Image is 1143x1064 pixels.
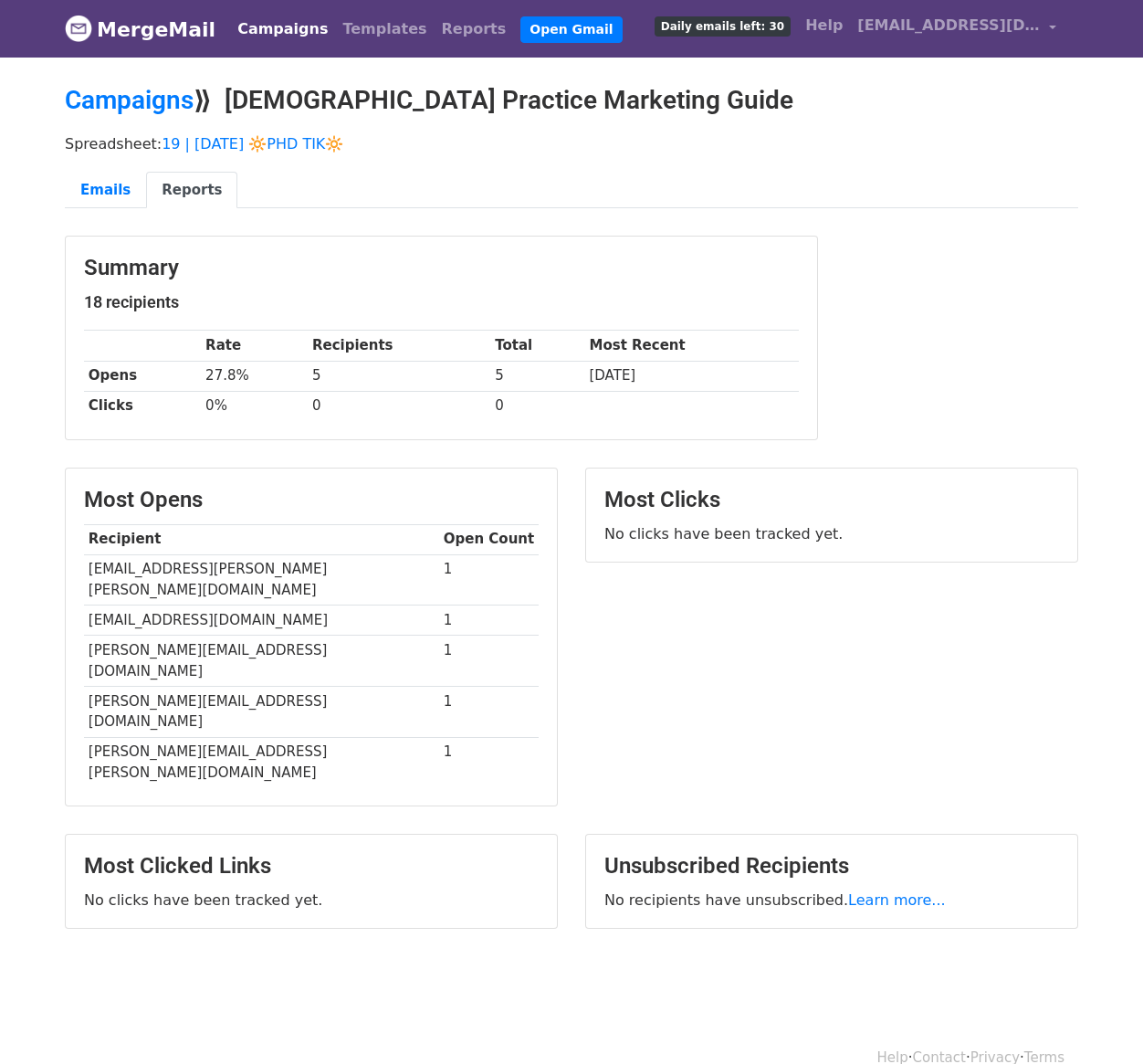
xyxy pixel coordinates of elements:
[201,331,308,361] th: Rate
[439,554,539,606] td: 1
[585,361,799,391] td: [DATE]
[655,16,791,37] span: Daily emails left: 30
[230,11,335,47] a: Campaigns
[439,606,539,636] td: 1
[84,487,539,513] h3: Most Opens
[520,16,622,43] a: Open Gmail
[435,11,514,47] a: Reports
[65,85,1078,116] h2: ⟫ [DEMOGRAPHIC_DATA] Practice Marketing Guide
[65,10,215,48] a: MergeMail
[201,391,308,421] td: 0%
[308,391,490,421] td: 0
[84,255,799,281] h3: Summary
[65,134,1078,153] p: Spreadsheet:
[439,737,539,787] td: 1
[84,890,539,910] p: No clicks have been tracked yet.
[84,853,539,880] h3: Most Clicked Links
[84,391,201,421] th: Clicks
[1052,976,1143,1064] iframe: Chat Widget
[308,331,490,361] th: Recipients
[84,292,799,312] h5: 18 recipients
[308,361,490,391] td: 5
[604,487,1059,513] h3: Most Clicks
[335,11,434,47] a: Templates
[65,15,92,42] img: MergeMail logo
[84,737,439,787] td: [PERSON_NAME][EMAIL_ADDRESS][PERSON_NAME][DOMAIN_NAME]
[65,85,194,115] a: Campaigns
[439,524,539,554] th: Open Count
[798,7,850,44] a: Help
[490,331,584,361] th: Total
[585,331,799,361] th: Most Recent
[604,853,1059,880] h3: Unsubscribed Recipients
[490,361,584,391] td: 5
[490,391,584,421] td: 0
[201,361,308,391] td: 27.8%
[84,686,439,737] td: [PERSON_NAME][EMAIL_ADDRESS][DOMAIN_NAME]
[848,891,946,909] a: Learn more...
[604,524,1059,543] p: No clicks have been tracked yet.
[84,524,439,554] th: Recipient
[84,636,439,687] td: [PERSON_NAME][EMAIL_ADDRESS][DOMAIN_NAME]
[439,686,539,737] td: 1
[146,172,237,209] a: Reports
[857,15,1040,37] span: [EMAIL_ADDRESS][DOMAIN_NAME]
[647,7,798,44] a: Daily emails left: 30
[84,361,201,391] th: Opens
[65,172,146,209] a: Emails
[439,636,539,687] td: 1
[84,606,439,636] td: [EMAIL_ADDRESS][DOMAIN_NAME]
[850,7,1064,50] a: [EMAIL_ADDRESS][DOMAIN_NAME]
[604,890,1059,910] p: No recipients have unsubscribed.
[84,554,439,606] td: [EMAIL_ADDRESS][PERSON_NAME][PERSON_NAME][DOMAIN_NAME]
[162,135,343,153] a: 19 | [DATE] 🔆PHD TIK🔆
